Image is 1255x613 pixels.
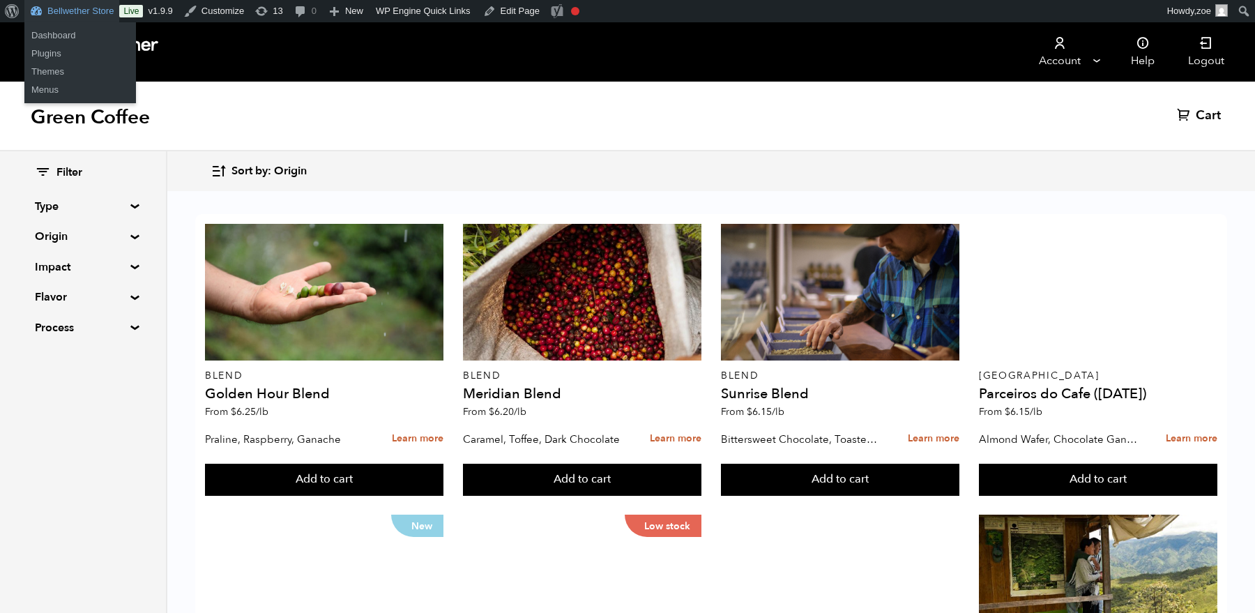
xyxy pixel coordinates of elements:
h4: Parceiros do Cafe ([DATE]) [979,387,1217,401]
h4: Meridian Blend [463,387,701,401]
bdi: 6.15 [747,405,784,418]
span: /lb [772,405,784,418]
ul: Bellwether Store [24,59,136,103]
summary: Process [35,319,131,336]
span: From [979,405,1042,418]
p: Low stock [625,515,701,537]
a: Themes [24,63,136,81]
summary: Origin [35,228,131,245]
h4: Sunrise Blend [721,387,959,401]
span: $ [1005,405,1010,418]
span: $ [231,405,236,418]
a: Learn more [1166,424,1217,454]
h1: Green Coffee [31,105,150,130]
p: Caramel, Toffee, Dark Chocolate [463,429,625,450]
p: Almond Wafer, Chocolate Ganache, Bing Cherry [979,429,1141,450]
a: Cart [1177,107,1224,124]
p: Bittersweet Chocolate, Toasted Marshmallow, Candied Orange, Praline [721,429,883,450]
span: /lb [514,405,526,418]
summary: Flavor [35,289,131,305]
p: Blend [721,371,959,381]
div: Focus keyphrase not set [571,7,579,15]
p: New [391,515,443,537]
bdi: 6.25 [231,405,268,418]
p: [GEOGRAPHIC_DATA] [979,371,1217,381]
span: Cart [1196,107,1221,124]
a: Help [1114,22,1171,82]
summary: Impact [35,259,131,275]
span: From [205,405,268,418]
a: Account [1017,22,1102,82]
a: Dashboard [24,27,136,45]
button: Add to cart [463,464,701,496]
button: Add to cart [979,464,1217,496]
a: Menus [24,81,136,99]
button: Add to cart [721,464,959,496]
a: Plugins [24,45,136,63]
span: Filter [56,165,82,181]
ul: Bellwether Store [24,22,136,67]
a: Learn more [908,424,959,454]
span: $ [489,405,494,418]
a: Live [119,5,143,17]
a: Logout [1171,22,1241,82]
span: Sort by: Origin [231,164,307,179]
h4: Golden Hour Blend [205,387,443,401]
span: From [721,405,784,418]
span: From [463,405,526,418]
p: Blend [463,371,701,381]
bdi: 6.15 [1005,405,1042,418]
p: Blend [205,371,443,381]
summary: Type [35,198,131,215]
p: Praline, Raspberry, Ganache [205,429,367,450]
bdi: 6.20 [489,405,526,418]
button: Sort by: Origin [211,155,307,188]
span: /lb [1030,405,1042,418]
a: Learn more [392,424,443,454]
span: /lb [256,405,268,418]
span: $ [747,405,752,418]
button: Add to cart [205,464,443,496]
a: Learn more [650,424,701,454]
span: zoe [1196,6,1211,16]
